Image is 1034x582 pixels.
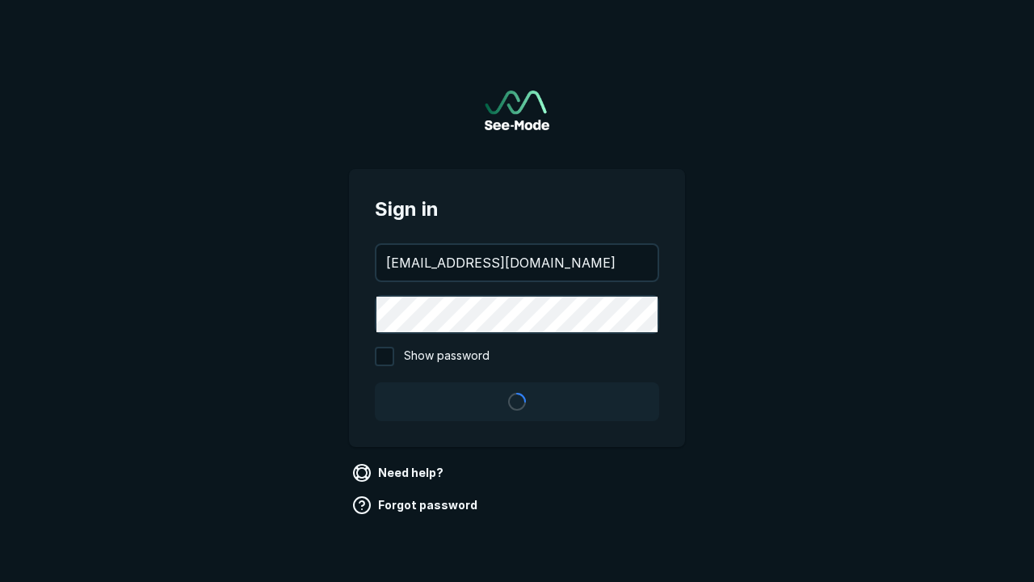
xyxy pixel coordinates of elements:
span: Sign in [375,195,659,224]
a: Forgot password [349,492,484,518]
a: Go to sign in [485,91,549,130]
span: Show password [404,347,490,366]
img: See-Mode Logo [485,91,549,130]
a: Need help? [349,460,450,486]
input: your@email.com [376,245,658,280]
